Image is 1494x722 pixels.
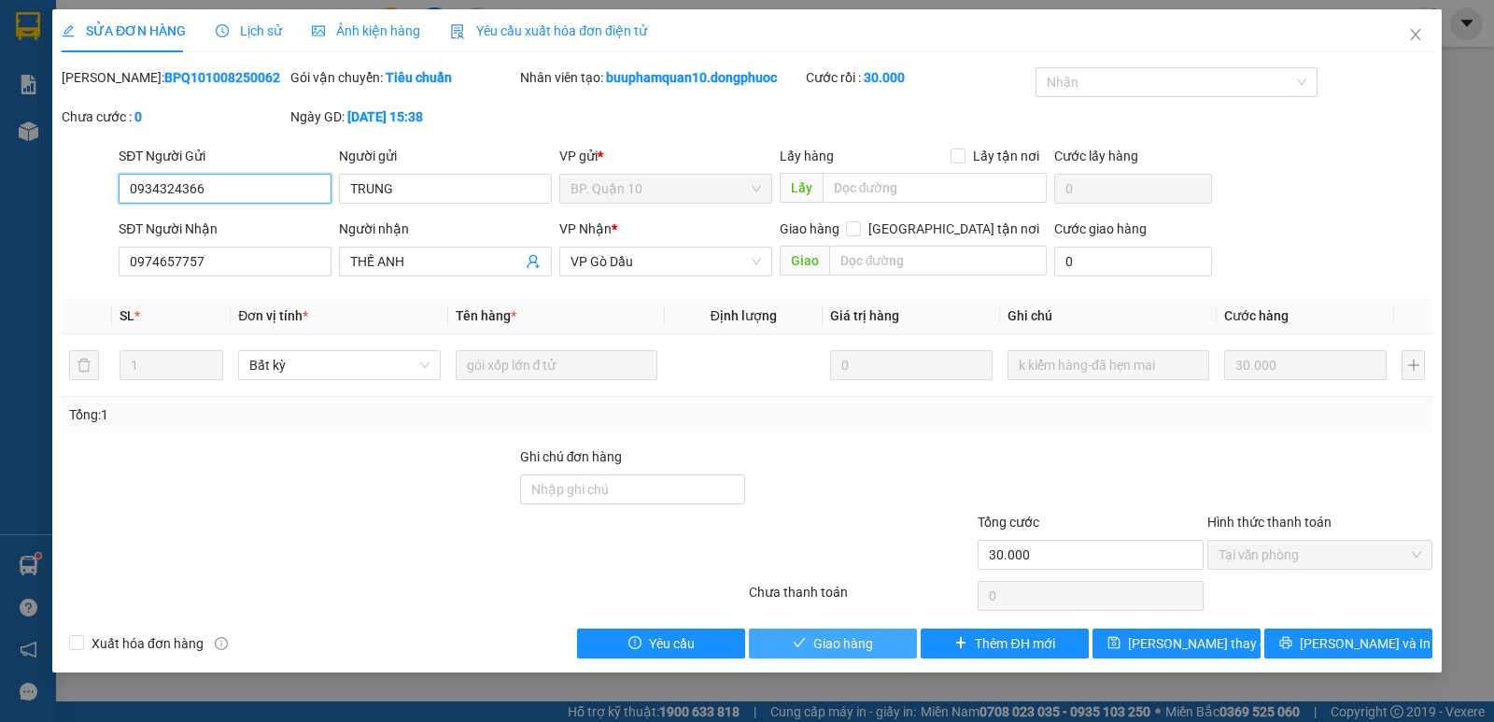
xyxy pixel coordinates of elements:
span: BP. Quận 10 [571,175,761,203]
b: buuphamquan10.dongphuoc [606,70,777,85]
div: Chưa thanh toán [747,582,976,615]
span: Định lượng [711,308,777,323]
input: VD: Bàn, Ghế [456,350,657,380]
span: Xuất hóa đơn hàng [84,633,211,654]
div: Ngày GD: [290,106,515,127]
span: Lịch sử [216,23,282,38]
label: Hình thức thanh toán [1207,515,1332,530]
span: Yêu cầu xuất hóa đơn điện tử [450,23,647,38]
button: Close [1389,9,1442,62]
div: Chưa cước : [62,106,287,127]
button: plusThêm ĐH mới [921,629,1089,658]
span: Ảnh kiện hàng [312,23,420,38]
span: user-add [526,254,541,269]
b: [DATE] 15:38 [347,109,423,124]
span: Tên hàng [456,308,516,323]
span: clock-circle [216,24,229,37]
span: Tổng cước [978,515,1039,530]
label: Ghi chú đơn hàng [520,449,623,464]
div: Người nhận [339,219,552,239]
button: exclamation-circleYêu cầu [577,629,745,658]
span: Bất kỳ [249,351,429,379]
button: plus [1402,350,1425,380]
input: Ghi Chú [1008,350,1209,380]
span: Lấy tận nơi [965,146,1047,166]
span: Cước hàng [1224,308,1289,323]
div: [PERSON_NAME]: [62,67,287,88]
input: 0 [830,350,993,380]
span: Giao hàng [780,221,839,236]
span: VP Nhận [559,221,612,236]
span: close [1408,27,1423,42]
span: Lấy hàng [780,149,834,163]
b: Tiêu chuẩn [386,70,452,85]
input: Dọc đường [829,246,1048,276]
input: Ghi chú đơn hàng [520,474,745,504]
span: printer [1279,636,1292,651]
div: Tổng: 1 [69,404,578,425]
th: Ghi chú [1000,298,1217,334]
span: Thêm ĐH mới [975,633,1054,654]
span: plus [954,636,967,651]
span: [PERSON_NAME] thay đổi [1128,633,1277,654]
span: check [793,636,806,651]
span: [GEOGRAPHIC_DATA] tận nơi [861,219,1047,239]
span: Lấy [780,173,823,203]
button: delete [69,350,99,380]
div: Nhân viên tạo: [520,67,803,88]
span: Giao [780,246,829,276]
label: Cước lấy hàng [1054,149,1138,163]
div: Người gửi [339,146,552,166]
button: printer[PERSON_NAME] và In [1264,629,1432,658]
span: SL [120,308,134,323]
span: info-circle [215,637,228,650]
label: Cước giao hàng [1054,221,1147,236]
div: Gói vận chuyển: [290,67,515,88]
button: save[PERSON_NAME] thay đổi [1092,629,1261,658]
img: icon [450,24,465,39]
span: Tại văn phòng [1219,541,1421,569]
span: [PERSON_NAME] và In [1300,633,1431,654]
div: SĐT Người Nhận [119,219,331,239]
span: Yêu cầu [649,633,695,654]
span: SỬA ĐƠN HÀNG [62,23,186,38]
span: VP Gò Dầu [571,248,761,276]
div: SĐT Người Gửi [119,146,331,166]
b: 30.000 [864,70,905,85]
span: save [1107,636,1120,651]
input: Dọc đường [823,173,1048,203]
input: 0 [1224,350,1387,380]
span: picture [312,24,325,37]
span: Đơn vị tính [238,308,308,323]
div: VP gửi [559,146,772,166]
span: edit [62,24,75,37]
input: Cước lấy hàng [1054,174,1212,204]
input: Cước giao hàng [1054,247,1212,276]
b: 0 [134,109,142,124]
button: checkGiao hàng [749,629,917,658]
div: Cước rồi : [806,67,1031,88]
span: exclamation-circle [628,636,641,651]
span: Giao hàng [813,633,873,654]
span: Giá trị hàng [830,308,899,323]
b: BPQ101008250062 [164,70,280,85]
